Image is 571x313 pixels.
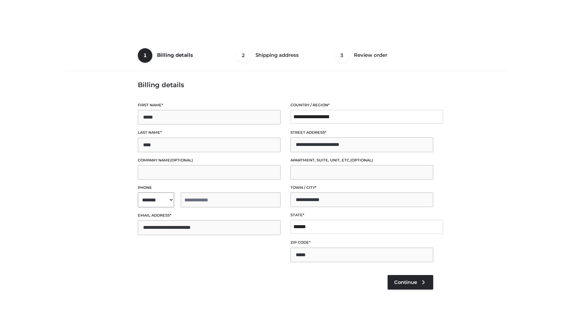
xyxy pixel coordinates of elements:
[290,239,433,246] label: ZIP Code
[138,185,281,191] label: Phone
[170,158,193,162] span: (optional)
[290,129,433,136] label: Street address
[354,52,387,58] span: Review order
[290,185,433,191] label: Town / City
[138,48,152,63] span: 1
[138,157,281,163] label: Company name
[290,157,433,163] label: Apartment, suite, unit, etc.
[138,102,281,108] label: First name
[157,52,193,58] span: Billing details
[394,279,417,285] span: Continue
[290,212,433,218] label: State
[290,102,433,108] label: Country / Region
[388,275,433,290] a: Continue
[138,212,281,219] label: Email address
[138,129,281,136] label: Last name
[335,48,349,63] span: 3
[236,48,251,63] span: 2
[138,81,433,89] h3: Billing details
[255,52,299,58] span: Shipping address
[350,158,373,162] span: (optional)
